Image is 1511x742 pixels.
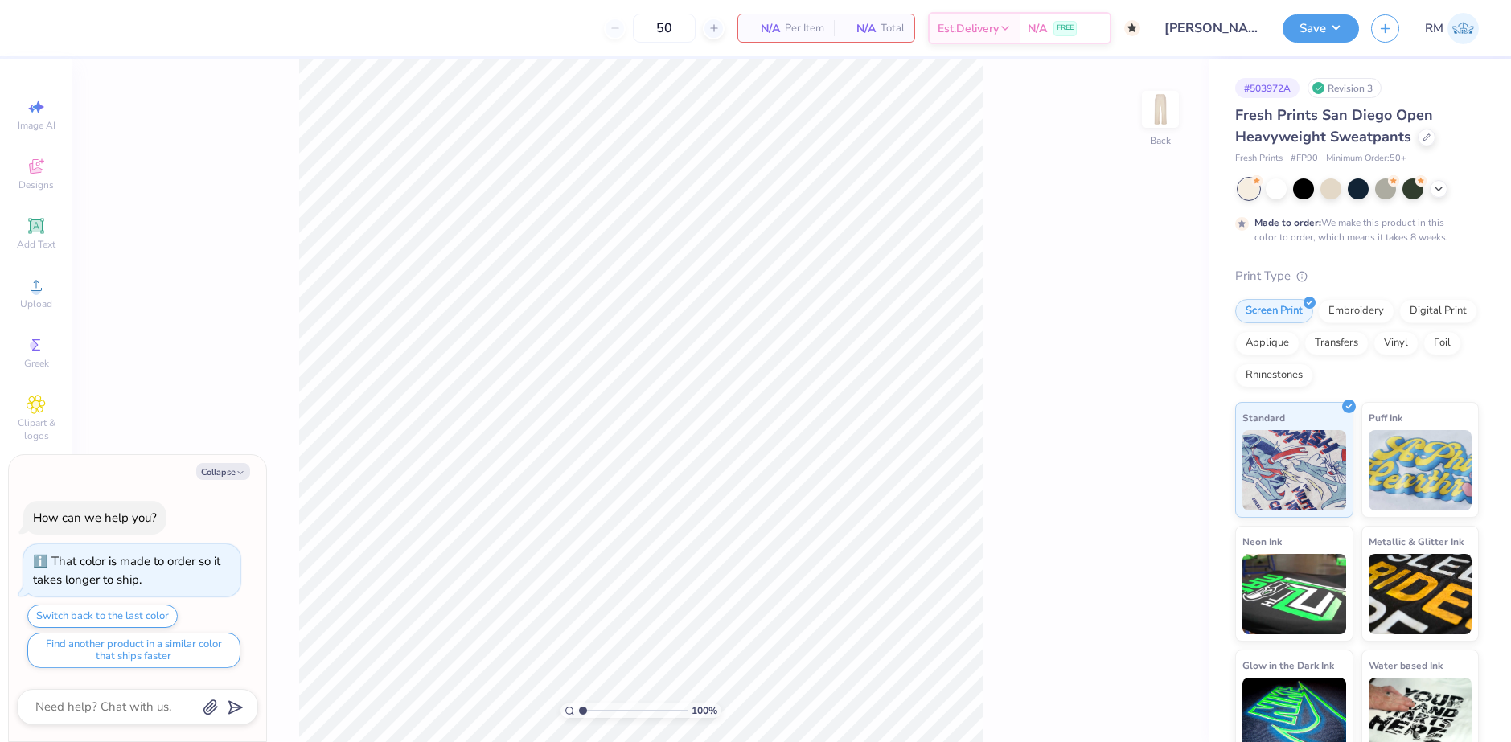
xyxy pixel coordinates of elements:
button: Switch back to the last color [27,605,178,628]
img: Neon Ink [1242,554,1346,634]
button: Find another product in a similar color that ships faster [27,633,240,668]
button: Collapse [196,463,250,480]
div: Vinyl [1373,331,1419,355]
div: We make this product in this color to order, which means it takes 8 weeks. [1254,215,1452,244]
div: Digital Print [1399,299,1477,323]
button: Save [1283,14,1359,43]
img: Standard [1242,430,1346,510]
span: Per Item [785,20,824,37]
span: N/A [844,20,876,37]
div: How can we help you? [33,510,157,526]
span: Greek [24,357,49,370]
span: Upload [20,297,52,310]
span: Puff Ink [1369,409,1402,426]
span: Glow in the Dark Ink [1242,657,1334,674]
img: Puff Ink [1369,430,1472,510]
div: # 503972A [1235,78,1300,98]
img: Roberta Manuel [1447,13,1479,44]
span: Add Text [17,238,55,251]
div: Transfers [1304,331,1369,355]
div: Rhinestones [1235,363,1313,387]
span: N/A [748,20,780,37]
div: Revision 3 [1308,78,1382,98]
span: Fresh Prints [1235,152,1283,166]
div: Foil [1423,331,1461,355]
div: Applique [1235,331,1300,355]
span: Image AI [18,119,55,132]
div: That color is made to order so it takes longer to ship. [33,553,220,588]
span: Water based Ink [1369,657,1443,674]
span: Standard [1242,409,1285,426]
strong: Made to order: [1254,216,1321,229]
span: RM [1425,19,1443,38]
div: Back [1150,133,1171,148]
img: Metallic & Glitter Ink [1369,554,1472,634]
div: Print Type [1235,267,1479,285]
span: Neon Ink [1242,533,1282,550]
input: Untitled Design [1152,12,1271,44]
img: Back [1144,93,1176,125]
div: Embroidery [1318,299,1394,323]
span: FREE [1057,23,1074,34]
span: Clipart & logos [8,416,64,442]
span: Total [881,20,905,37]
span: Metallic & Glitter Ink [1369,533,1464,550]
span: Minimum Order: 50 + [1326,152,1406,166]
a: RM [1425,13,1479,44]
span: N/A [1028,20,1047,37]
span: # FP90 [1291,152,1318,166]
div: Screen Print [1235,299,1313,323]
span: Est. Delivery [938,20,999,37]
span: Fresh Prints San Diego Open Heavyweight Sweatpants [1235,105,1433,146]
span: Designs [18,178,54,191]
span: 100 % [692,703,717,718]
input: – – [633,14,696,43]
